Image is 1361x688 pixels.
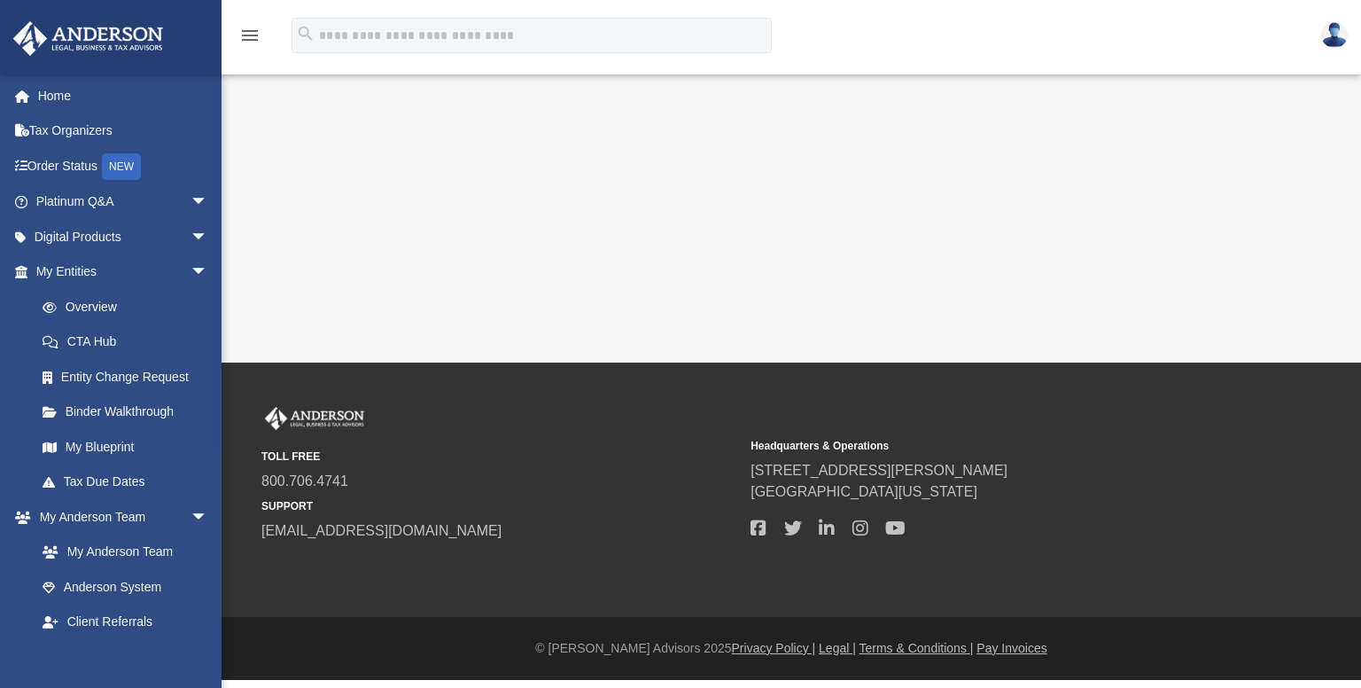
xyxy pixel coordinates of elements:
div: NEW [102,153,141,180]
a: My Anderson Team [25,535,217,570]
i: search [296,24,315,43]
div: © [PERSON_NAME] Advisors 2025 [222,639,1361,658]
a: My Entitiesarrow_drop_down [12,254,235,290]
span: arrow_drop_down [191,219,226,255]
span: arrow_drop_down [191,254,226,291]
a: [EMAIL_ADDRESS][DOMAIN_NAME] [261,523,502,538]
a: Binder Walkthrough [25,395,235,430]
img: User Pic [1321,22,1348,48]
a: Legal | [819,641,856,655]
i: menu [239,25,261,46]
a: Digital Productsarrow_drop_down [12,219,235,254]
a: [GEOGRAPHIC_DATA][US_STATE] [750,484,977,499]
small: Headquarters & Operations [750,438,1227,454]
a: Anderson System [25,569,226,605]
a: menu [239,34,261,46]
a: Entity Change Request [25,359,235,395]
a: Tax Organizers [12,113,235,149]
a: My Anderson Teamarrow_drop_down [12,499,226,535]
a: Overview [25,289,235,324]
a: Privacy Policy | [732,641,816,655]
a: 800.706.4741 [261,473,348,489]
a: My Blueprint [25,429,226,465]
small: SUPPORT [261,498,738,514]
img: Anderson Advisors Platinum Portal [8,21,168,56]
a: CTA Hub [25,324,235,360]
a: [STREET_ADDRESS][PERSON_NAME] [750,463,1007,478]
a: Tax Due Dates [25,465,235,500]
span: arrow_drop_down [191,499,226,536]
a: Home [12,78,235,113]
span: arrow_drop_down [191,184,226,221]
a: Client Referrals [25,605,226,640]
a: Terms & Conditions | [859,641,974,655]
a: Platinum Q&Aarrow_drop_down [12,184,235,220]
a: Order StatusNEW [12,148,235,184]
img: Anderson Advisors Platinum Portal [261,407,368,430]
small: TOLL FREE [261,449,738,465]
a: Pay Invoices [976,641,1046,655]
